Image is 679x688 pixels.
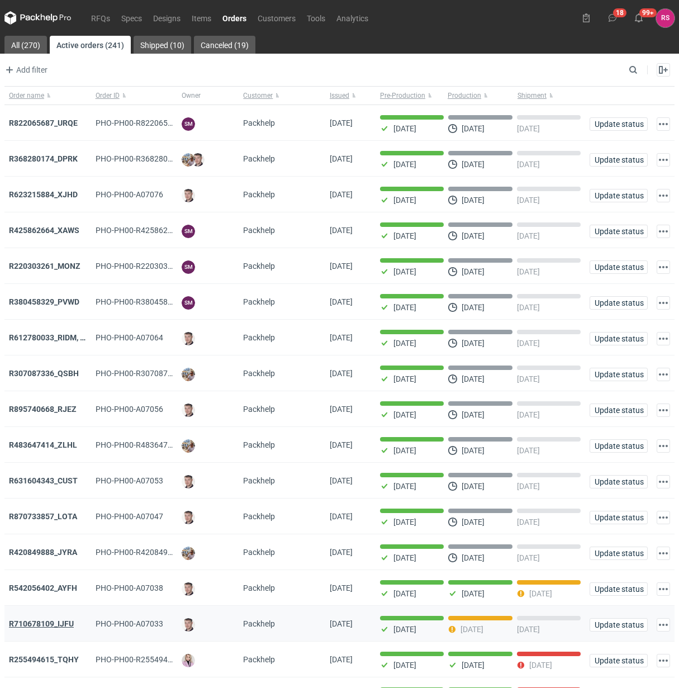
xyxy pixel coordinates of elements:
[330,118,353,127] span: 08/08/2025
[182,618,195,632] img: Maciej Sikora
[529,661,552,670] p: [DATE]
[393,267,416,276] p: [DATE]
[462,303,485,312] p: [DATE]
[330,583,353,592] span: 25/07/2025
[657,582,670,596] button: Actions
[460,625,483,634] p: [DATE]
[116,11,148,25] a: Specs
[462,446,485,455] p: [DATE]
[657,153,670,167] button: Actions
[243,91,273,100] span: Customer
[393,124,416,133] p: [DATE]
[517,91,547,100] span: Shipment
[657,439,670,453] button: Actions
[330,297,353,306] span: 04/08/2025
[657,618,670,632] button: Actions
[626,63,662,77] input: Search
[656,9,675,27] figcaption: RS
[595,514,643,521] span: Update status
[393,374,416,383] p: [DATE]
[182,404,195,417] img: Maciej Sikora
[330,655,353,664] span: 22/07/2025
[9,226,79,235] a: R425862664_XAWS
[325,87,376,105] button: Issued
[517,267,540,276] p: [DATE]
[462,553,485,562] p: [DATE]
[9,655,79,664] a: R255494615_TQHY
[529,589,552,598] p: [DATE]
[96,440,203,449] span: PHO-PH00-R483647414_ZLHL
[3,63,48,77] span: Add filter
[96,91,120,100] span: Order ID
[9,476,78,485] a: R631604343_CUST
[243,297,275,306] span: Packhelp
[330,333,353,342] span: 01/08/2025
[182,225,195,238] figcaption: SM
[595,156,643,164] span: Update status
[330,619,353,628] span: 24/07/2025
[657,368,670,381] button: Actions
[393,589,416,598] p: [DATE]
[96,583,163,592] span: PHO-PH00-A07038
[517,160,540,169] p: [DATE]
[330,512,353,521] span: 30/07/2025
[96,154,205,163] span: PHO-PH00-R368280174_DPRK
[393,339,416,348] p: [DATE]
[517,374,540,383] p: [DATE]
[9,512,77,521] a: R870733857_LOTA
[9,154,78,163] strong: R368280174_DPRK
[9,297,79,306] strong: R380458329_PVWD
[657,332,670,345] button: Actions
[462,589,485,598] p: [DATE]
[330,154,353,163] span: 06/08/2025
[393,231,416,240] p: [DATE]
[9,583,77,592] a: R542056402_AYFH
[9,118,78,127] a: R822065687_URQE
[2,63,48,77] button: Add filter
[9,369,79,378] a: R307087336_QSBH
[462,482,485,491] p: [DATE]
[182,547,195,560] img: Michał Palasek
[590,225,648,238] button: Update status
[517,231,540,240] p: [DATE]
[590,296,648,310] button: Update status
[217,11,252,25] a: Orders
[393,446,416,455] p: [DATE]
[330,262,353,271] span: 05/08/2025
[4,11,72,25] svg: Packhelp Pro
[9,548,77,557] a: R420849888_JYRA
[9,262,80,271] a: R220303261_MONZ
[595,585,643,593] span: Update status
[590,618,648,632] button: Update status
[243,440,275,449] span: Packhelp
[462,267,485,276] p: [DATE]
[182,91,201,100] span: Owner
[656,9,675,27] div: Rafał Stani
[393,410,416,419] p: [DATE]
[9,333,125,342] strong: R612780033_RIDM, DEMO, SMPJ
[4,36,47,54] a: All (270)
[595,371,643,378] span: Update status
[393,518,416,526] p: [DATE]
[96,512,163,521] span: PHO-PH00-A07047
[590,189,648,202] button: Update status
[331,11,374,25] a: Analytics
[330,369,353,378] span: 01/08/2025
[252,11,301,25] a: Customers
[517,339,540,348] p: [DATE]
[657,511,670,524] button: Actions
[595,227,643,235] span: Update status
[462,196,485,205] p: [DATE]
[96,118,205,127] span: PHO-PH00-R822065687_URQE
[462,661,485,670] p: [DATE]
[462,160,485,169] p: [DATE]
[96,476,163,485] span: PHO-PH00-A07053
[595,299,643,307] span: Update status
[445,87,515,105] button: Production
